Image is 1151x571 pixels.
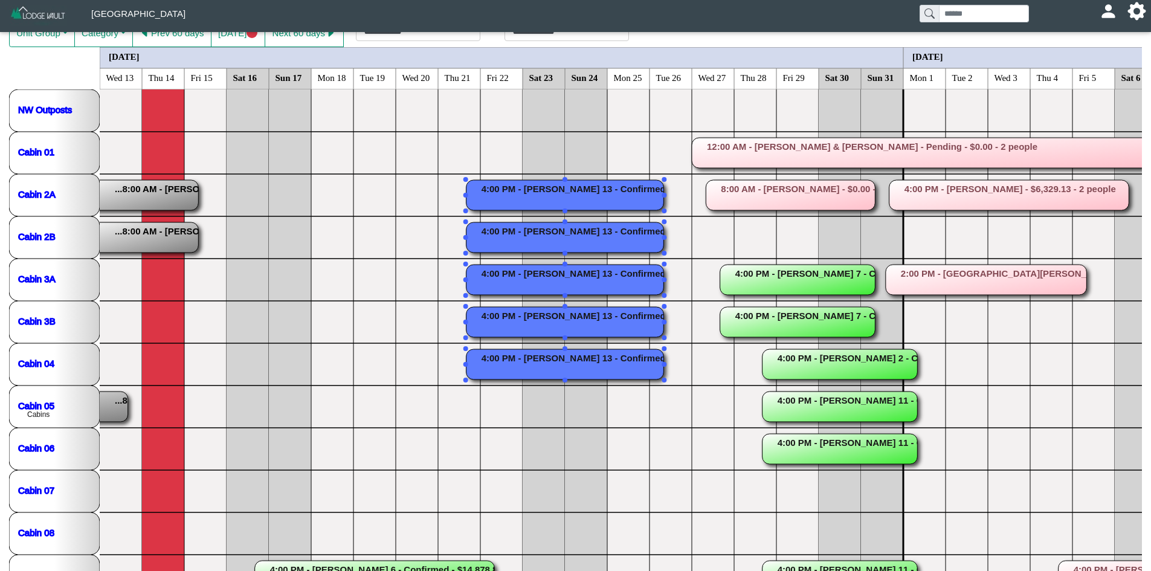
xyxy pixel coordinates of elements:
[106,73,134,82] text: Wed 13
[18,189,56,199] a: Cabin 2A
[1079,73,1097,82] text: Fri 5
[741,73,767,82] text: Thu 28
[18,442,54,453] a: Cabin 06
[825,73,850,82] text: Sat 30
[698,73,726,82] text: Wed 27
[140,27,151,39] svg: caret left fill
[18,358,54,368] a: Cabin 04
[109,51,140,61] text: [DATE]
[360,73,385,82] text: Tue 19
[1104,7,1113,16] svg: person fill
[18,273,56,283] a: Cabin 3A
[10,5,67,26] img: Z
[318,73,346,82] text: Mon 18
[18,146,54,156] a: Cabin 01
[18,231,56,241] a: Cabin 2B
[783,73,805,82] text: Fri 29
[276,73,302,82] text: Sun 17
[191,73,213,82] text: Fri 15
[74,21,133,47] button: Category
[572,73,598,82] text: Sun 24
[247,27,258,39] svg: circle fill
[487,73,509,82] text: Fri 22
[18,527,54,537] a: Cabin 08
[9,21,75,47] button: Unit Group
[1132,7,1141,16] svg: gear fill
[529,73,553,82] text: Sat 23
[233,73,257,82] text: Sat 16
[910,73,934,82] text: Mon 1
[614,73,642,82] text: Mon 25
[27,410,50,419] text: Cabins
[132,21,211,47] button: caret left fillPrev 60 days
[1121,73,1141,82] text: Sat 6
[149,73,175,82] text: Thu 14
[912,51,943,61] text: [DATE]
[265,21,344,47] button: Next 60 dayscaret right fill
[656,73,682,82] text: Tue 26
[445,73,471,82] text: Thu 21
[18,400,54,410] a: Cabin 05
[18,104,72,114] a: NW Outposts
[868,73,894,82] text: Sun 31
[18,315,56,326] a: Cabin 3B
[18,485,54,495] a: Cabin 07
[995,73,1017,82] text: Wed 3
[211,21,265,47] button: [DATE]circle fill
[402,73,430,82] text: Wed 20
[952,73,973,82] text: Tue 2
[325,27,337,39] svg: caret right fill
[1037,73,1059,82] text: Thu 4
[924,8,934,18] svg: search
